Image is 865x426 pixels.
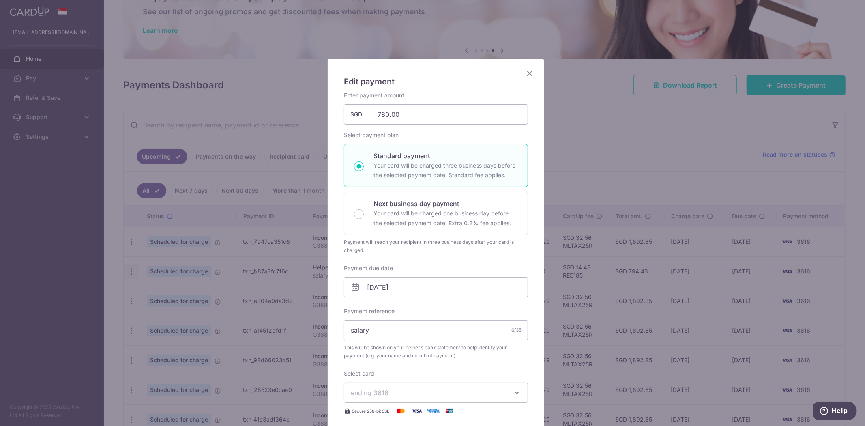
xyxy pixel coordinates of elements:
[344,383,528,403] button: ending 3616
[373,151,518,161] p: Standard payment
[344,75,528,88] h5: Edit payment
[373,209,518,228] p: Your card will be charged one business day before the selected payment date. Extra 0.3% fee applies.
[344,104,528,125] input: 0.00
[373,161,518,180] p: Your card will be charged three business days before the selected payment date. Standard fee appl...
[425,406,441,416] img: American Express
[393,406,409,416] img: Mastercard
[350,110,371,118] span: SGD
[373,199,518,209] p: Next business day payment
[344,238,528,254] div: Payment will reach your recipient in three business days after your card is charged.
[441,406,457,416] img: UnionPay
[344,344,528,360] span: This will be shown on your helper’s bank statement to help identify your payment (e.g. your name ...
[813,402,857,422] iframe: Opens a widget where you can find more information
[344,307,395,315] label: Payment reference
[344,91,404,99] label: Enter payment amount
[511,326,522,334] div: 6/35
[344,131,399,139] label: Select payment plan
[352,408,389,414] span: Secure 256-bit SSL
[525,69,534,78] button: Close
[409,406,425,416] img: Visa
[351,389,388,397] span: ending 3616
[344,264,393,272] label: Payment due date
[344,370,374,378] label: Select card
[344,277,528,297] input: DD / MM / YYYY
